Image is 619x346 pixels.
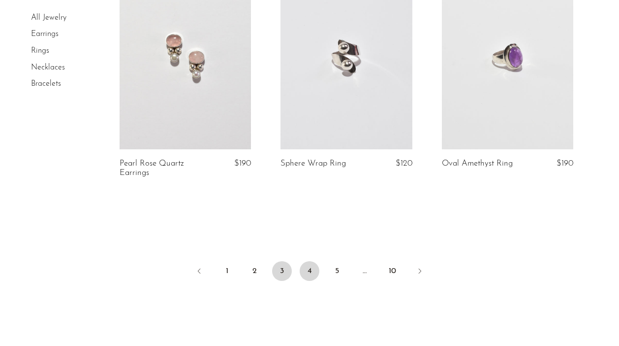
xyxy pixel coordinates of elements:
a: 4 [300,261,319,281]
span: $120 [396,159,412,168]
a: Necklaces [31,64,65,71]
a: 5 [327,261,347,281]
a: Previous [189,261,209,283]
span: $190 [557,159,573,168]
a: 10 [382,261,402,281]
a: Sphere Wrap Ring [280,159,346,168]
a: Oval Amethyst Ring [442,159,513,168]
span: … [355,261,374,281]
a: Rings [31,47,49,55]
a: 2 [245,261,264,281]
span: $190 [234,159,251,168]
a: Next [410,261,430,283]
a: All Jewelry [31,14,66,22]
a: Bracelets [31,80,61,88]
a: Earrings [31,31,59,38]
span: 3 [272,261,292,281]
a: 1 [217,261,237,281]
a: Pearl Rose Quartz Earrings [120,159,206,177]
